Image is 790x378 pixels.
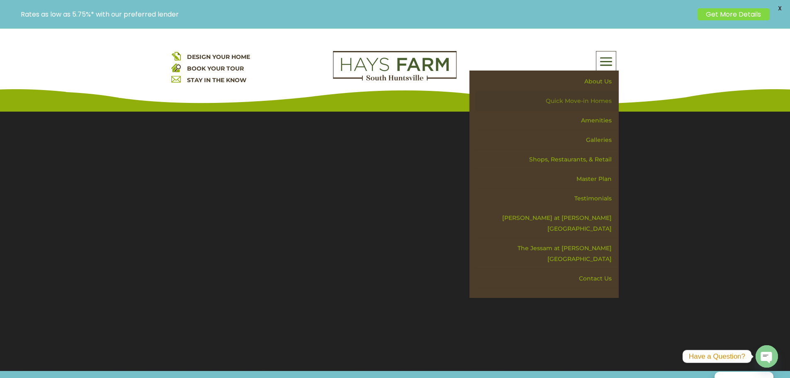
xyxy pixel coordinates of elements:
a: DESIGN YOUR HOME [187,53,250,61]
a: Get More Details [698,8,769,20]
a: About Us [475,72,619,91]
a: hays farm homes huntsville development [333,75,457,83]
span: X [773,2,786,15]
img: book your home tour [171,63,181,72]
img: design your home [171,51,181,61]
a: Shops, Restaurants, & Retail [475,150,619,169]
a: Amenities [475,111,619,130]
a: STAY IN THE KNOW [187,76,246,84]
p: Rates as low as 5.75%* with our preferred lender [21,10,693,18]
a: Quick Move-in Homes [475,91,619,111]
a: Testimonials [475,189,619,208]
a: The Jessam at [PERSON_NAME][GEOGRAPHIC_DATA] [475,239,619,269]
a: BOOK YOUR TOUR [187,65,244,72]
a: Galleries [475,130,619,150]
img: Logo [333,51,457,81]
a: Master Plan [475,169,619,189]
a: Contact Us [475,269,619,288]
a: [PERSON_NAME] at [PERSON_NAME][GEOGRAPHIC_DATA] [475,208,619,239]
